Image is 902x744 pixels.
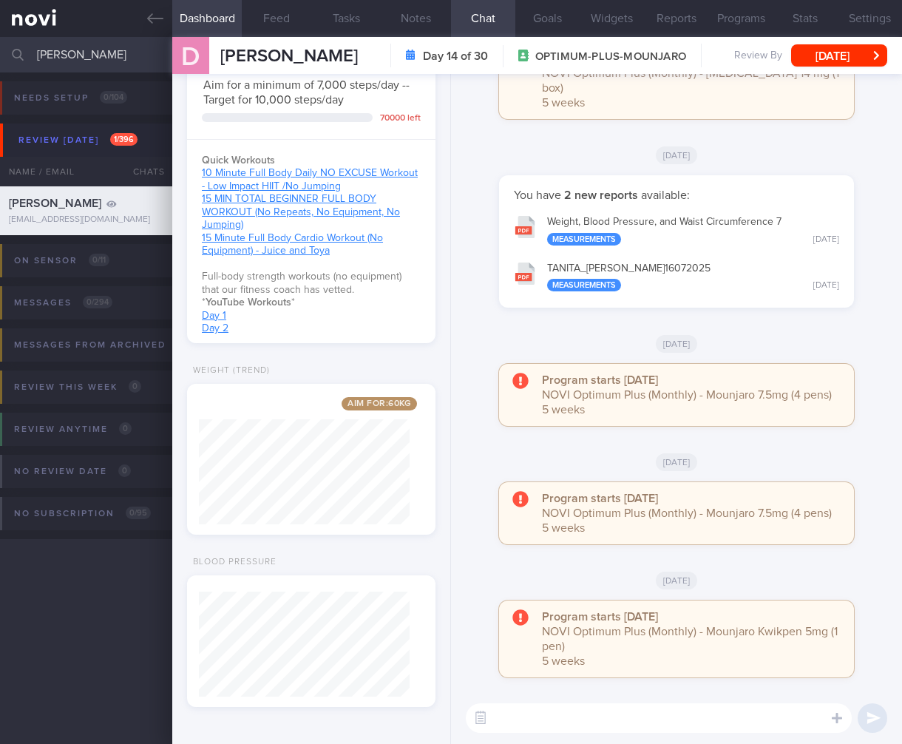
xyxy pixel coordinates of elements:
[342,397,417,410] span: Aim for: 60 kg
[129,380,141,393] span: 0
[542,493,658,504] strong: Program starts [DATE]
[423,49,488,64] strong: Day 14 of 30
[10,504,155,524] div: No subscription
[506,253,847,300] button: TANITA_[PERSON_NAME]16072025 Measurements [DATE]
[118,464,131,477] span: 0
[535,50,686,64] span: OPTIMUM-PLUS-MOUNJARO
[202,271,401,295] span: Full-body strength workouts (no equipment) that our fitness coach has vetted.
[100,91,127,104] span: 0 / 104
[542,655,585,667] span: 5 weeks
[187,365,270,376] div: Weight (Trend)
[547,263,839,292] div: TANITA_ [PERSON_NAME] 16072025
[547,279,621,291] div: Measurements
[202,155,275,166] strong: Quick Workouts
[202,323,228,334] a: Day 2
[9,214,163,226] div: [EMAIL_ADDRESS][DOMAIN_NAME]
[10,419,135,439] div: Review anytime
[656,453,698,471] span: [DATE]
[113,157,172,186] div: Chats
[542,374,658,386] strong: Program starts [DATE]
[514,188,839,203] p: You have available:
[202,168,418,192] a: 10 Minute Full Body Daily NO EXCUSE Workout - Low Impact HIIT /No Jumping
[10,293,116,313] div: Messages
[542,404,585,416] span: 5 weeks
[10,335,201,355] div: Messages from Archived
[206,297,291,308] strong: YouTube Workouts
[734,50,782,63] span: Review By
[542,97,585,109] span: 5 weeks
[110,133,138,146] span: 1 / 396
[547,216,839,246] div: Weight, Blood Pressure, and Waist Circumference 7
[506,206,847,253] button: Weight, Blood Pressure, and Waist Circumference 7 Measurements [DATE]
[561,189,641,201] strong: 2 new reports
[656,335,698,353] span: [DATE]
[791,44,887,67] button: [DATE]
[202,233,383,257] a: 15 Minute Full Body Cardio Workout (No Equipment) - Juice and Toya
[10,251,113,271] div: On sensor
[163,28,219,85] div: D
[813,280,839,291] div: [DATE]
[15,130,141,150] div: Review [DATE]
[9,197,101,209] span: [PERSON_NAME]
[656,572,698,589] span: [DATE]
[547,233,621,246] div: Measurements
[10,88,131,108] div: Needs setup
[656,146,698,164] span: [DATE]
[10,377,145,397] div: Review this week
[542,611,658,623] strong: Program starts [DATE]
[202,311,226,321] a: Day 1
[126,507,151,519] span: 0 / 95
[203,79,410,106] span: Aim for a minimum of 7,000 steps/day -- Target for 10,000 steps/day
[813,234,839,246] div: [DATE]
[542,389,832,401] span: NOVI Optimum Plus (Monthly) - Mounjaro 7.5mg (4 pens)
[83,296,112,308] span: 0 / 294
[187,557,277,568] div: Blood Pressure
[542,507,832,519] span: NOVI Optimum Plus (Monthly) - Mounjaro 7.5mg (4 pens)
[220,47,358,65] span: [PERSON_NAME]
[10,461,135,481] div: No review date
[542,626,838,652] span: NOVI Optimum Plus (Monthly) - Mounjaro Kwikpen 5mg (1 pen)
[380,113,421,124] div: 70000 left
[89,254,109,266] span: 0 / 11
[202,194,400,230] a: 15 MIN TOTAL BEGINNER FULL BODY WORKOUT (No Repeats, No Equipment, No Jumping)
[542,522,585,534] span: 5 weeks
[119,422,132,435] span: 0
